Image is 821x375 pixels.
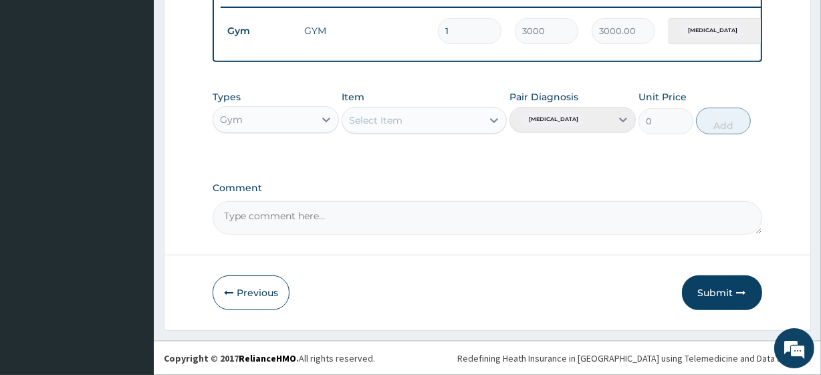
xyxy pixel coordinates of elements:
div: Minimize live chat window [219,7,251,39]
label: Types [213,92,241,103]
label: Unit Price [638,90,687,104]
strong: Copyright © 2017 . [164,352,299,364]
button: Add [696,108,751,134]
label: Comment [213,182,761,194]
label: Item [342,90,364,104]
button: Previous [213,275,289,310]
img: d_794563401_company_1708531726252_794563401 [25,67,54,100]
div: Chat with us now [70,75,225,92]
div: Redefining Heath Insurance in [GEOGRAPHIC_DATA] using Telemedicine and Data Science! [457,352,811,365]
textarea: Type your message and hit 'Enter' [7,241,255,287]
footer: All rights reserved. [154,341,821,375]
button: Submit [682,275,762,310]
td: Gym [221,19,298,43]
a: RelianceHMO [239,352,296,364]
label: Pair Diagnosis [509,90,578,104]
td: GYM [298,17,431,44]
div: Select Item [349,114,402,127]
div: Gym [220,113,243,126]
span: We're online! [78,106,185,241]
